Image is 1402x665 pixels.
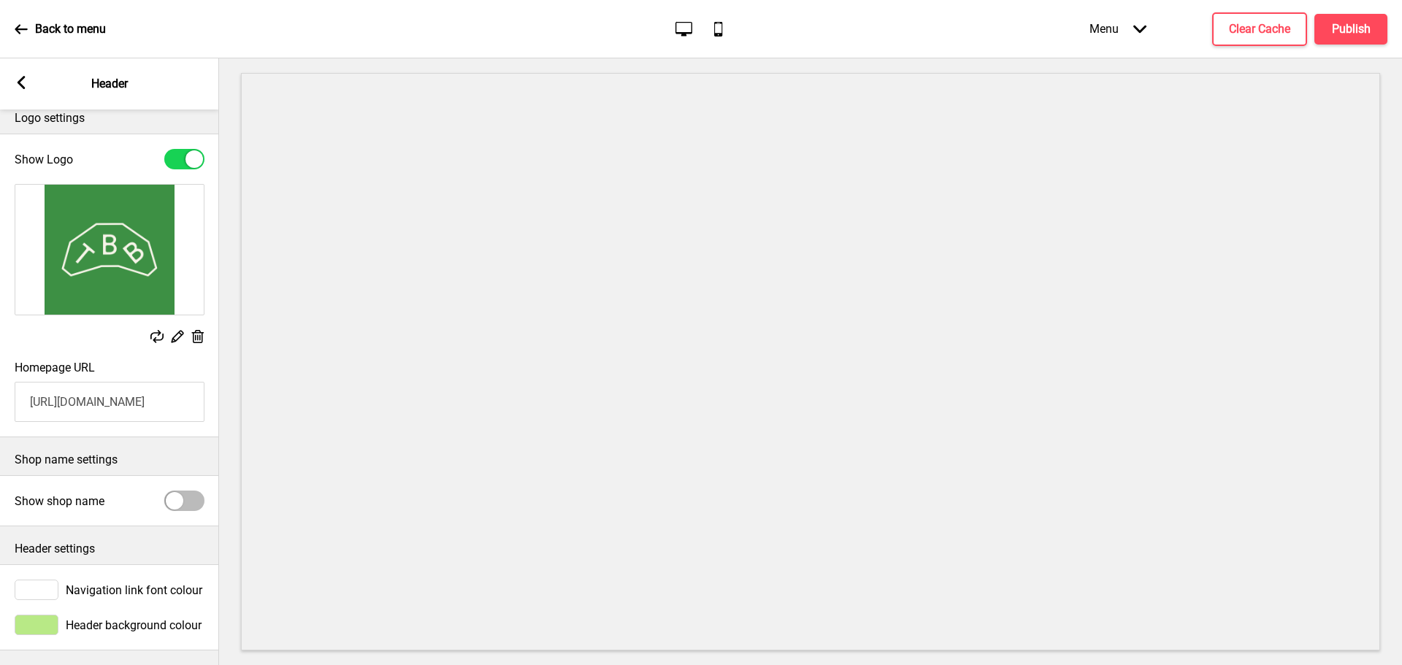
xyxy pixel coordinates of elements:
[15,615,204,635] div: Header background colour
[1212,12,1307,46] button: Clear Cache
[66,618,202,632] span: Header background colour
[15,361,95,374] label: Homepage URL
[15,452,204,468] p: Shop name settings
[15,185,204,315] img: Image
[15,110,204,126] p: Logo settings
[15,9,106,49] a: Back to menu
[15,541,204,557] p: Header settings
[66,583,202,597] span: Navigation link font colour
[15,494,104,508] label: Show shop name
[1332,21,1371,37] h4: Publish
[15,153,73,166] label: Show Logo
[1075,7,1161,50] div: Menu
[1229,21,1290,37] h4: Clear Cache
[35,21,106,37] p: Back to menu
[15,580,204,600] div: Navigation link font colour
[91,76,128,92] p: Header
[1314,14,1387,45] button: Publish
